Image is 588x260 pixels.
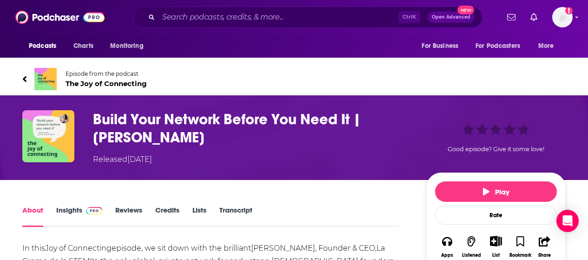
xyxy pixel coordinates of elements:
[538,40,554,53] span: More
[476,40,520,53] span: For Podcasters
[532,37,566,55] button: open menu
[565,7,573,14] svg: Add a profile image
[73,40,93,53] span: Charts
[448,146,544,153] span: Good episode? Give it some love!
[422,40,458,53] span: For Business
[155,206,179,227] a: Credits
[110,40,143,53] span: Monitoring
[251,244,315,253] a: [PERSON_NAME]
[15,8,105,26] img: Podchaser - Follow, Share and Rate Podcasts
[67,37,99,55] a: Charts
[435,181,557,202] button: Play
[115,206,142,227] a: Reviews
[469,37,534,55] button: open menu
[435,206,557,225] div: Rate
[86,207,102,214] img: Podchaser Pro
[538,253,551,258] div: Share
[66,79,147,88] span: The Joy of Connecting
[441,253,453,258] div: Apps
[492,252,500,258] div: List
[462,253,481,258] div: Listened
[45,244,112,253] a: Joy of Connecting
[527,9,541,25] a: Show notifications dropdown
[503,9,519,25] a: Show notifications dropdown
[457,6,474,14] span: New
[22,37,68,55] button: open menu
[66,70,147,77] span: Episode from the podcast
[34,68,57,90] img: The Joy of Connecting
[552,7,573,27] span: Logged in as vyoeupb
[556,210,579,232] div: Open Intercom Messenger
[22,68,566,90] a: The Joy of ConnectingEpisode from the podcastThe Joy of Connecting
[486,236,505,246] button: Show More Button
[93,154,152,165] div: Released [DATE]
[432,15,470,20] span: Open Advanced
[509,253,531,258] div: Bookmark
[159,10,398,25] input: Search podcasts, credits, & more...
[22,206,43,227] a: About
[22,110,74,162] img: Build Your Network Before You Need It | Marion Siboni
[398,11,420,23] span: Ctrl K
[192,206,206,227] a: Lists
[552,7,573,27] button: Show profile menu
[93,110,411,147] h1: Build Your Network Before You Need It | Marion Siboni
[29,40,56,53] span: Podcasts
[104,37,155,55] button: open menu
[415,37,470,55] button: open menu
[428,12,475,23] button: Open AdvancedNew
[133,7,482,28] div: Search podcasts, credits, & more...
[56,206,102,227] a: InsightsPodchaser Pro
[552,7,573,27] img: User Profile
[483,187,509,196] span: Play
[219,206,252,227] a: Transcript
